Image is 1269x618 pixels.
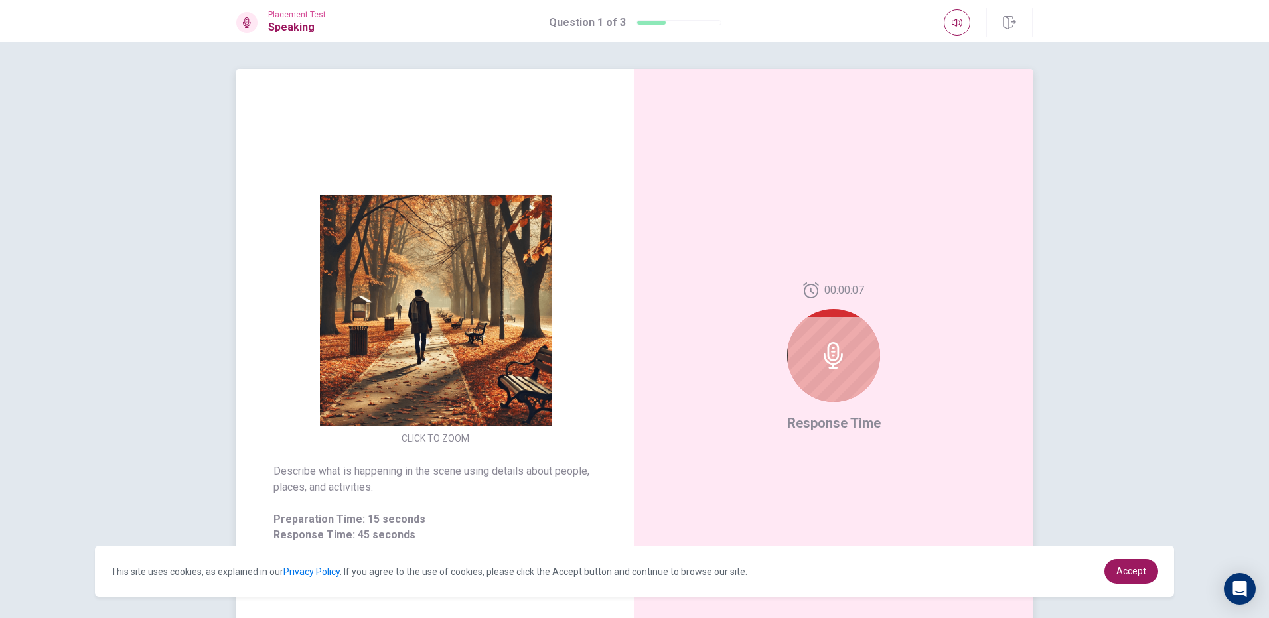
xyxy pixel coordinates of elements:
[283,566,340,577] a: Privacy Policy
[111,566,747,577] span: This site uses cookies, as explained in our . If you agree to the use of cookies, please click th...
[824,282,864,298] span: 00:00:07
[1224,573,1256,605] div: Open Intercom Messenger
[1116,566,1146,576] span: Accept
[396,429,475,448] button: CLICK TO ZOOM
[268,19,326,35] h1: Speaking
[549,15,626,31] h1: Question 1 of 3
[308,195,563,426] img: [object Object]
[268,10,326,19] span: Placement Test
[273,511,597,527] span: Preparation Time: 15 seconds
[95,546,1173,597] div: cookieconsent
[273,463,597,495] span: Describe what is happening in the scene using details about people, places, and activities.
[1104,559,1158,584] a: dismiss cookie message
[787,415,881,431] span: Response Time
[273,527,597,543] span: Response Time: 45 seconds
